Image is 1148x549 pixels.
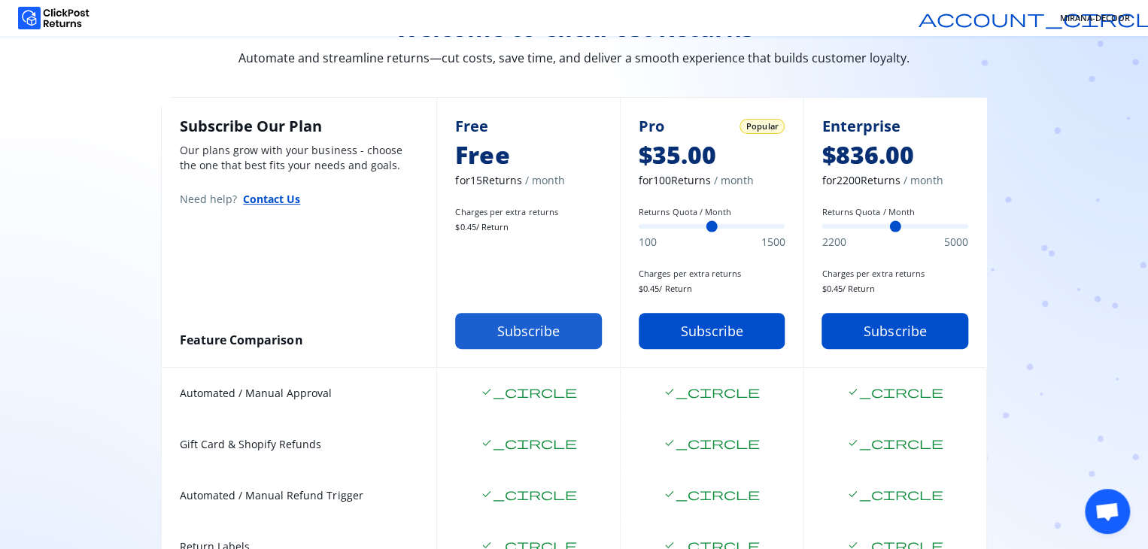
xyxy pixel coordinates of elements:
label: Returns Quota / Month [639,206,785,218]
h2: Subscribe Our Plan [180,116,418,137]
span: $35.00 [639,140,785,170]
span: Popular [746,120,778,132]
span: Charges per extra returns [822,268,968,280]
span: Charges per extra returns [455,206,602,218]
span: 5000 [944,235,968,250]
button: Subscribe [822,313,968,349]
span: / month [714,173,754,188]
span: $ 0.45 / Return [455,221,602,233]
button: Contact Us [243,191,300,207]
span: 2200 [822,235,846,250]
span: $ 0.45 / Return [822,283,968,295]
span: Gift Card & Shopify Refunds [180,437,418,452]
span: Free [455,140,602,170]
span: check_circle [847,437,943,449]
span: Automated / Manual Refund Trigger [180,488,418,503]
span: $ 0.45 / Return [639,283,785,295]
p: Our plans grow with your business - choose the one that best fits your needs and goals. [180,143,418,173]
span: Welcome to ClickPost Returns [161,13,987,43]
span: check_circle [481,437,577,449]
span: Pro [639,116,664,137]
span: 1500 [761,235,785,250]
span: Charges per extra returns [639,268,785,280]
span: check_circle [664,437,760,449]
span: for 15 Returns [455,173,602,188]
button: Subscribe [639,313,785,349]
span: / month [525,173,565,188]
span: 100 [639,235,657,250]
span: check_circle [664,488,760,500]
span: Feature Comparison [180,332,302,348]
span: check_circle [847,386,943,398]
span: Automate and streamline returns—cut costs, save time, and deliver a smooth experience that builds... [161,49,987,67]
span: for 100 Returns [639,173,785,188]
span: check_circle [664,386,760,398]
span: Need help? [180,192,237,207]
span: Free [455,116,488,137]
span: / month [904,173,943,188]
img: Logo [18,7,90,29]
span: check_circle [847,488,943,500]
span: check_circle [481,488,577,500]
span: for 2200 Returns [822,173,968,188]
span: $836.00 [822,140,968,170]
span: check_circle [481,386,577,398]
span: Automated / Manual Approval [180,386,418,401]
label: Returns Quota / Month [822,206,968,218]
span: Enterprise [822,116,900,137]
div: Open chat [1085,489,1130,534]
button: Subscribe [455,313,602,349]
span: MIRANA-DECOOR [1060,12,1130,24]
